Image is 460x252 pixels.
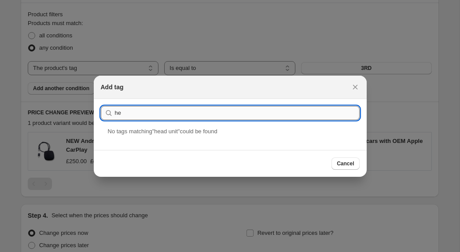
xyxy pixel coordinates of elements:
[331,157,359,170] button: Cancel
[349,81,361,93] button: Close
[101,83,124,91] h2: Add tag
[108,128,217,135] span: No tag s matching " head unit " could be found
[115,106,360,120] input: Search tags
[337,160,354,167] span: Cancel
